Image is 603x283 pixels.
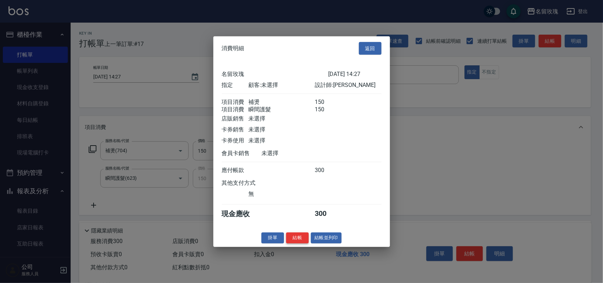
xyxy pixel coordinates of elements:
[328,71,382,78] div: [DATE] 14:27
[248,115,315,123] div: 未選擇
[222,45,244,52] span: 消費明細
[286,232,309,243] button: 結帳
[222,137,248,145] div: 卡券使用
[222,126,248,134] div: 卡券銷售
[315,209,341,219] div: 300
[222,106,248,113] div: 項目消費
[315,106,341,113] div: 150
[222,179,275,187] div: 其他支付方式
[222,150,262,157] div: 會員卡銷售
[222,167,248,174] div: 應付帳款
[248,99,315,106] div: 補燙
[262,150,328,157] div: 未選擇
[261,232,284,243] button: 掛單
[248,190,315,198] div: 無
[248,137,315,145] div: 未選擇
[222,209,262,219] div: 現金應收
[315,99,341,106] div: 150
[248,106,315,113] div: 瞬間護髮
[359,42,382,55] button: 返回
[248,126,315,134] div: 未選擇
[248,82,315,89] div: 顧客: 未選擇
[222,71,328,78] div: 名留玫瑰
[311,232,342,243] button: 結帳並列印
[315,167,341,174] div: 300
[222,82,248,89] div: 指定
[222,99,248,106] div: 項目消費
[315,82,381,89] div: 設計師: [PERSON_NAME]
[222,115,248,123] div: 店販銷售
